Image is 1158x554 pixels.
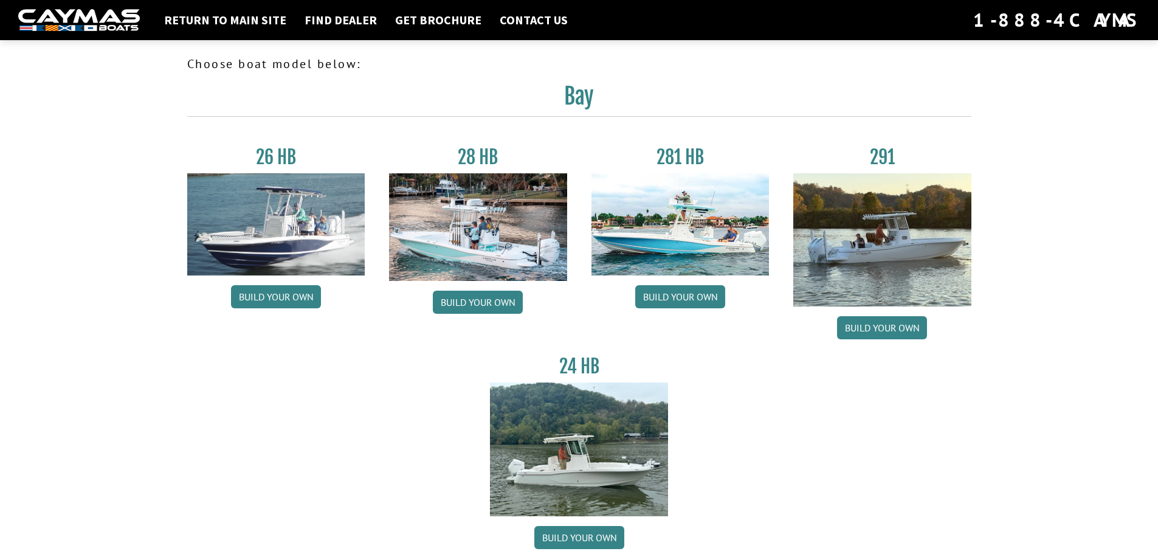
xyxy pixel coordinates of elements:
h3: 291 [793,146,971,168]
h3: 281 HB [591,146,770,168]
h3: 28 HB [389,146,567,168]
a: Find Dealer [298,12,383,28]
h3: 24 HB [490,355,668,378]
a: Build your own [231,285,321,308]
a: Build your own [635,285,725,308]
a: Return to main site [158,12,292,28]
img: white-logo-c9c8dbefe5ff5ceceb0f0178aa75bf4bb51f6bca0971e226c86eb53dfe498488.png [18,9,140,32]
h3: 26 HB [187,146,365,168]
img: 28_hb_thumbnail_for_caymas_connect.jpg [389,173,567,281]
img: 24_HB_thumbnail.jpg [490,383,668,516]
img: 291_Thumbnail.jpg [793,173,971,306]
p: Choose boat model below: [187,55,971,73]
img: 28-hb-twin.jpg [591,173,770,275]
div: 1-888-4CAYMAS [973,7,1140,33]
a: Build your own [433,291,523,314]
a: Get Brochure [389,12,488,28]
h2: Bay [187,83,971,117]
a: Build your own [837,316,927,339]
a: Build your own [534,526,624,549]
img: 26_new_photo_resized.jpg [187,173,365,275]
a: Contact Us [494,12,574,28]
